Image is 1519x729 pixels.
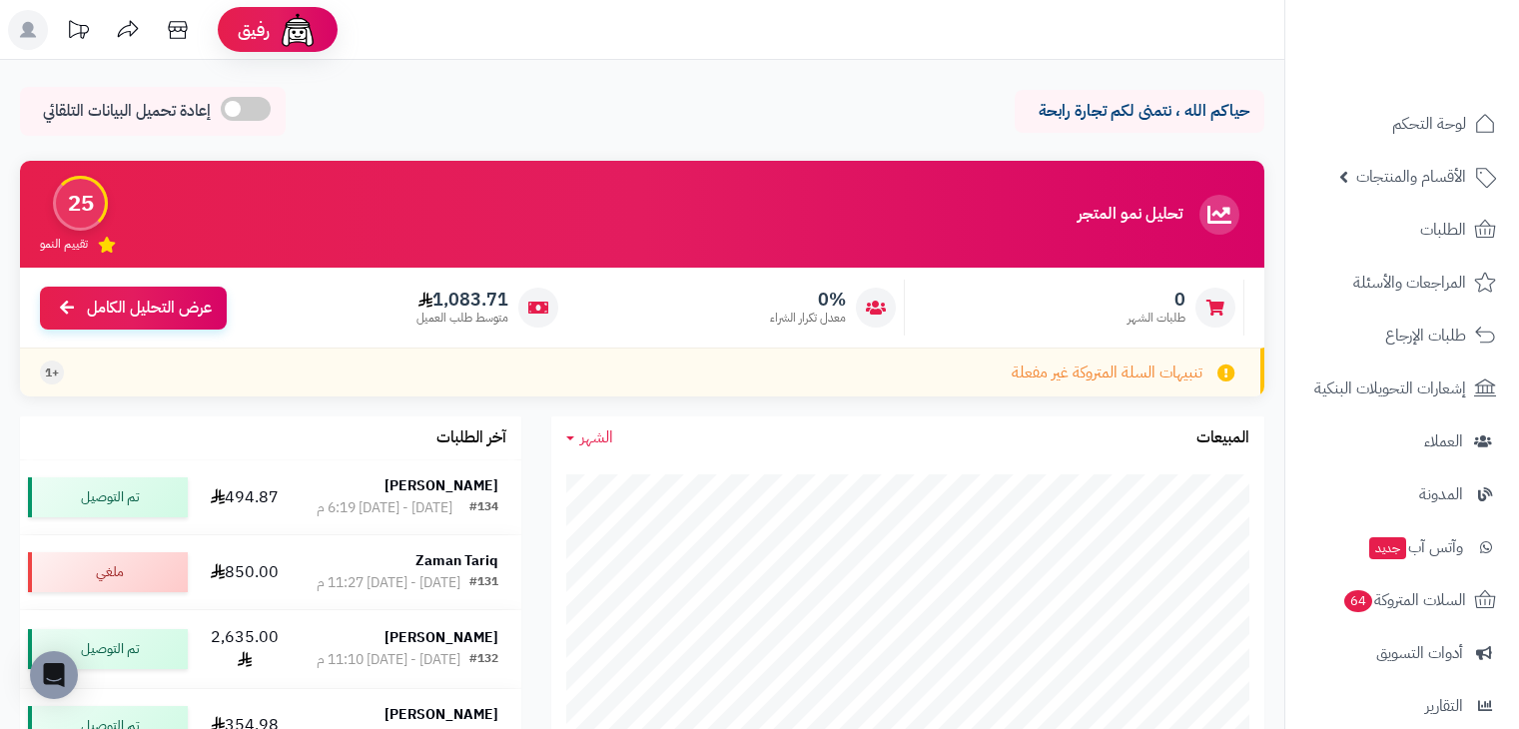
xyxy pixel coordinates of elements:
span: تنبيهات السلة المتروكة غير مفعلة [1012,362,1202,384]
div: [DATE] - [DATE] 6:19 م [317,498,452,518]
span: 1,083.71 [416,289,508,311]
div: [DATE] - [DATE] 11:10 م [317,650,460,670]
div: ملغي [28,552,188,592]
a: السلات المتروكة64 [1297,576,1507,624]
img: ai-face.png [278,10,318,50]
span: وآتس آب [1367,533,1463,561]
span: العملاء [1424,427,1463,455]
span: المدونة [1419,480,1463,508]
span: معدل تكرار الشراء [770,310,846,327]
a: الشهر [566,426,613,449]
span: لوحة التحكم [1392,110,1466,138]
span: جديد [1369,537,1406,559]
span: تقييم النمو [40,236,88,253]
div: تم التوصيل [28,629,188,669]
span: 0% [770,289,846,311]
span: المراجعات والأسئلة [1353,269,1466,297]
strong: Zaman Tariq [415,550,498,571]
div: تم التوصيل [28,477,188,517]
span: طلبات الشهر [1128,310,1185,327]
a: عرض التحليل الكامل [40,287,227,330]
a: المراجعات والأسئلة [1297,259,1507,307]
div: [DATE] - [DATE] 11:27 م [317,573,460,593]
div: #131 [469,573,498,593]
p: حياكم الله ، نتمنى لكم تجارة رابحة [1030,100,1249,123]
div: #134 [469,498,498,518]
h3: المبيعات [1196,429,1249,447]
span: الأقسام والمنتجات [1356,163,1466,191]
a: لوحة التحكم [1297,100,1507,148]
img: logo-2.png [1383,40,1500,82]
span: 64 [1343,589,1372,612]
strong: [PERSON_NAME] [384,627,498,648]
a: إشعارات التحويلات البنكية [1297,364,1507,412]
span: طلبات الإرجاع [1385,322,1466,350]
div: #132 [469,650,498,670]
span: الطلبات [1420,216,1466,244]
span: الشهر [580,425,613,449]
a: أدوات التسويق [1297,629,1507,677]
strong: [PERSON_NAME] [384,475,498,496]
span: التقارير [1425,692,1463,720]
span: إشعارات التحويلات البنكية [1314,374,1466,402]
div: Open Intercom Messenger [30,651,78,699]
span: متوسط طلب العميل [416,310,508,327]
h3: تحليل نمو المتجر [1078,206,1182,224]
h3: آخر الطلبات [436,429,506,447]
span: إعادة تحميل البيانات التلقائي [43,100,211,123]
span: +1 [45,364,59,381]
strong: [PERSON_NAME] [384,704,498,725]
a: تحديثات المنصة [53,10,103,55]
td: 494.87 [196,460,294,534]
span: السلات المتروكة [1342,586,1466,614]
span: أدوات التسويق [1376,639,1463,667]
span: 0 [1128,289,1185,311]
a: العملاء [1297,417,1507,465]
span: عرض التحليل الكامل [87,297,212,320]
a: المدونة [1297,470,1507,518]
a: وآتس آبجديد [1297,523,1507,571]
td: 850.00 [196,535,294,609]
span: رفيق [238,18,270,42]
a: الطلبات [1297,206,1507,254]
td: 2,635.00 [196,610,294,688]
a: طلبات الإرجاع [1297,312,1507,360]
